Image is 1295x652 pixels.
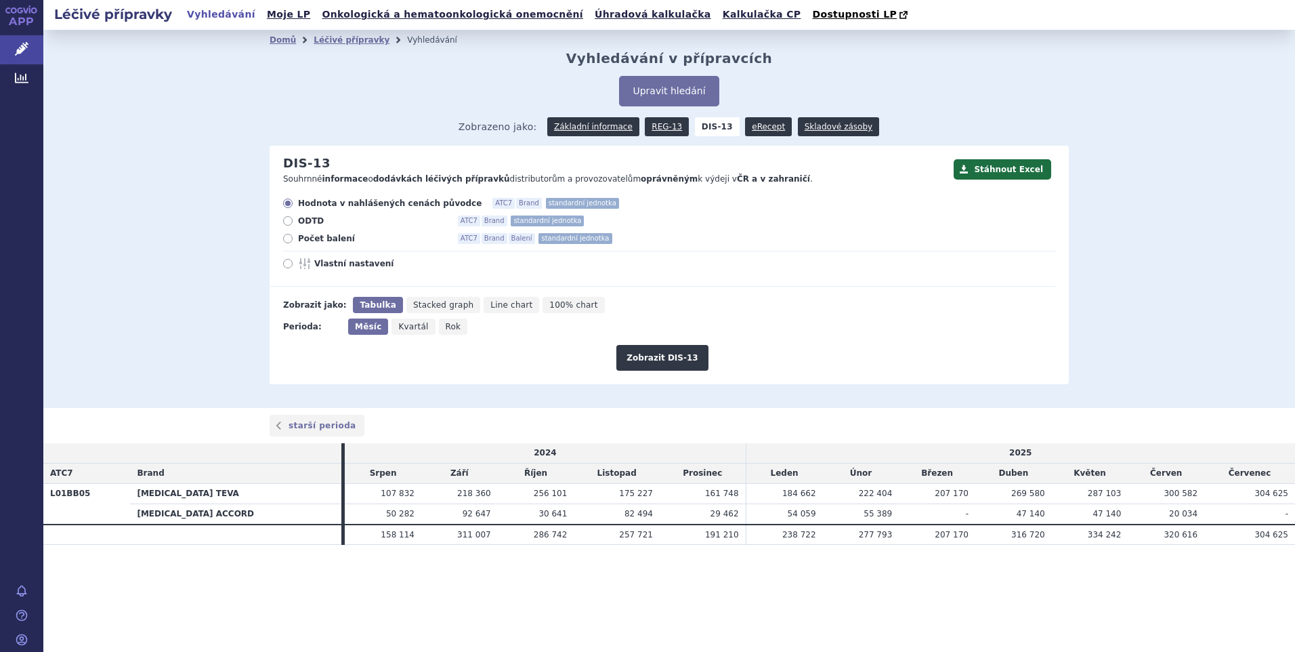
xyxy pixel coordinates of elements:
span: 47 140 [1017,509,1045,518]
td: 2025 [746,443,1295,463]
span: 257 721 [619,530,653,539]
span: Brand [482,233,507,244]
td: Duben [975,464,1052,484]
td: 2024 [345,443,746,463]
td: Leden [746,464,823,484]
a: eRecept [745,117,792,136]
span: Tabulka [360,300,396,310]
span: 175 227 [619,489,653,498]
span: ATC7 [458,233,480,244]
span: 82 494 [624,509,653,518]
span: - [966,509,969,518]
strong: informace [322,174,368,184]
th: [MEDICAL_DATA] TEVA [130,483,341,504]
th: [MEDICAL_DATA] ACCORD [130,504,341,524]
span: standardní jednotka [546,198,619,209]
td: Říjen [498,464,574,484]
span: 304 625 [1254,530,1288,539]
span: 30 641 [538,509,567,518]
span: - [1286,509,1288,518]
a: Dostupnosti LP [808,5,914,24]
span: Brand [482,216,507,226]
span: ATC7 [458,216,480,226]
span: 184 662 [782,489,816,498]
td: Srpen [345,464,421,484]
span: 304 625 [1254,489,1288,498]
span: standardní jednotka [511,216,584,226]
a: starší perioda [270,415,364,436]
span: Vlastní nastavení [314,258,463,269]
td: Březen [899,464,975,484]
span: 55 389 [864,509,892,518]
h2: Léčivé přípravky [43,5,183,24]
span: Kvartál [398,322,428,331]
div: Zobrazit jako: [283,297,346,313]
strong: DIS-13 [695,117,740,136]
a: Skladové zásoby [798,117,879,136]
a: Moje LP [263,5,314,24]
span: Brand [516,198,542,209]
span: 207 170 [935,530,969,539]
button: Zobrazit DIS-13 [616,345,708,371]
td: Prosinec [660,464,746,484]
span: 191 210 [705,530,739,539]
h2: Vyhledávání v přípravcích [566,50,773,66]
button: Stáhnout Excel [954,159,1051,180]
a: Vyhledávání [183,5,259,24]
a: Úhradová kalkulačka [591,5,715,24]
span: 218 360 [457,489,491,498]
span: Rok [446,322,461,331]
div: Perioda: [283,319,341,335]
span: Stacked graph [413,300,473,310]
td: Květen [1052,464,1128,484]
span: 287 103 [1088,489,1122,498]
span: 161 748 [705,489,739,498]
span: Balení [509,233,535,244]
span: 107 832 [381,489,415,498]
span: Brand [137,468,164,478]
a: Kalkulačka CP [719,5,805,24]
button: Upravit hledání [619,76,719,106]
span: Line chart [490,300,532,310]
span: 92 647 [463,509,491,518]
td: Únor [823,464,899,484]
td: Listopad [574,464,660,484]
span: 256 101 [534,489,568,498]
a: Domů [270,35,296,45]
td: Červen [1128,464,1204,484]
span: 47 140 [1092,509,1121,518]
span: 334 242 [1088,530,1122,539]
span: Dostupnosti LP [812,9,897,20]
span: Měsíc [355,322,381,331]
h2: DIS-13 [283,156,331,171]
a: Onkologická a hematoonkologická onemocnění [318,5,587,24]
span: 222 404 [859,489,893,498]
span: 20 034 [1169,509,1197,518]
a: REG-13 [645,117,689,136]
span: 300 582 [1164,489,1197,498]
span: ATC7 [492,198,515,209]
strong: dodávkách léčivých přípravků [373,174,510,184]
span: 50 282 [386,509,415,518]
td: Září [421,464,498,484]
p: Souhrnné o distributorům a provozovatelům k výdeji v . [283,174,947,185]
strong: oprávněným [641,174,698,184]
span: 207 170 [935,489,969,498]
span: 316 720 [1011,530,1045,539]
span: 54 059 [788,509,816,518]
span: Počet balení [298,233,447,244]
a: Základní informace [547,117,639,136]
a: Léčivé přípravky [314,35,389,45]
span: 320 616 [1164,530,1197,539]
li: Vyhledávání [407,30,475,50]
span: 29 462 [710,509,739,518]
td: Červenec [1204,464,1295,484]
strong: ČR a v zahraničí [737,174,810,184]
span: standardní jednotka [538,233,612,244]
span: Hodnota v nahlášených cenách původce [298,198,482,209]
span: 100% chart [549,300,597,310]
span: 269 580 [1011,489,1045,498]
span: ATC7 [50,468,73,478]
span: 286 742 [534,530,568,539]
span: 158 114 [381,530,415,539]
